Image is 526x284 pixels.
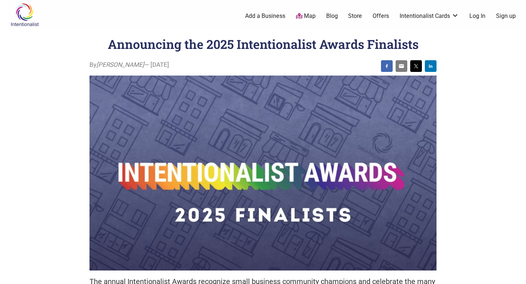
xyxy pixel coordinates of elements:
[7,3,42,27] img: Intentionalist
[373,12,389,20] a: Offers
[400,12,459,20] a: Intentionalist Cards
[384,63,390,69] img: facebook sharing button
[413,63,419,69] img: twitter sharing button
[96,61,144,68] i: [PERSON_NAME]
[399,63,404,69] img: email sharing button
[469,12,485,20] a: Log In
[296,12,316,20] a: Map
[496,12,516,20] a: Sign up
[326,12,338,20] a: Blog
[348,12,362,20] a: Store
[428,63,434,69] img: linkedin sharing button
[89,60,169,70] span: By — [DATE]
[108,36,419,52] h1: Announcing the 2025 Intentionalist Awards Finalists
[245,12,285,20] a: Add a Business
